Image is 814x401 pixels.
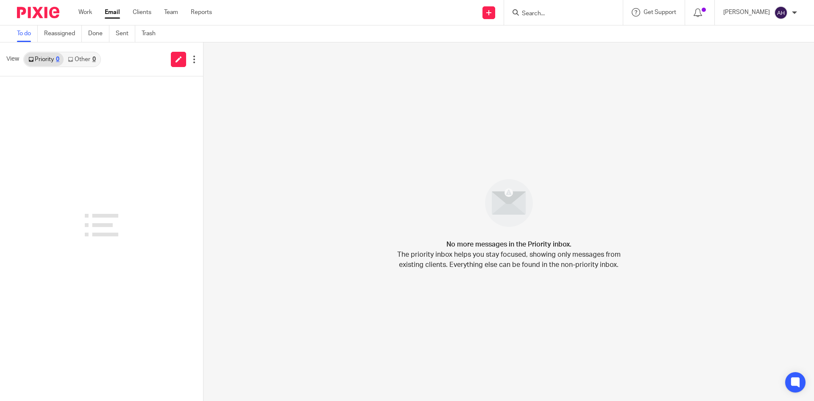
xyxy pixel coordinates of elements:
img: image [479,174,538,233]
a: Team [164,8,178,17]
h4: No more messages in the Priority inbox. [446,239,571,250]
p: The priority inbox helps you stay focused, showing only messages from existing clients. Everythin... [396,250,621,270]
a: Work [78,8,92,17]
p: [PERSON_NAME] [723,8,770,17]
a: Other0 [64,53,100,66]
a: Sent [116,25,135,42]
input: Search [521,10,597,18]
img: svg%3E [774,6,788,20]
a: Priority0 [24,53,64,66]
a: Trash [142,25,162,42]
a: Reassigned [44,25,82,42]
div: 0 [92,56,96,62]
div: 0 [56,56,59,62]
a: Done [88,25,109,42]
a: Clients [133,8,151,17]
a: Reports [191,8,212,17]
span: View [6,55,19,64]
span: Get Support [644,9,676,15]
a: Email [105,8,120,17]
img: Pixie [17,7,59,18]
a: To do [17,25,38,42]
